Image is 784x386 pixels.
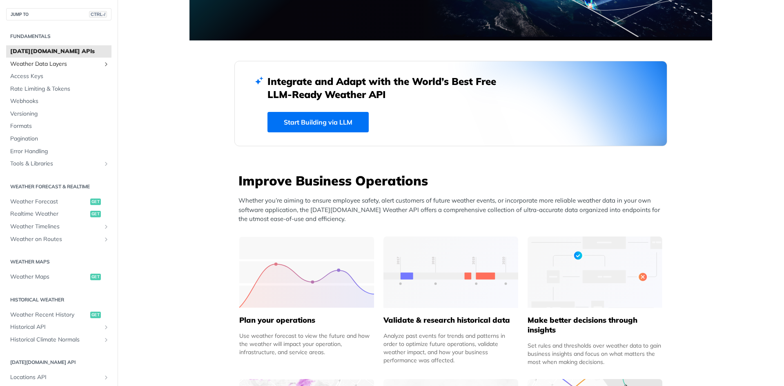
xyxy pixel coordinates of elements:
[6,271,111,283] a: Weather Mapsget
[6,309,111,321] a: Weather Recent Historyget
[10,60,101,68] span: Weather Data Layers
[6,95,111,107] a: Webhooks
[103,324,109,330] button: Show subpages for Historical API
[103,236,109,243] button: Show subpages for Weather on Routes
[103,161,109,167] button: Show subpages for Tools & Libraries
[10,160,101,168] span: Tools & Libraries
[6,208,111,220] a: Realtime Weatherget
[10,85,109,93] span: Rate Limiting & Tokens
[10,135,109,143] span: Pagination
[238,172,667,190] h3: Improve Business Operations
[239,332,374,356] div: Use weather forecast to view the future and how the weather will impact your operation, infrastru...
[6,359,111,366] h2: [DATE][DOMAIN_NAME] API
[6,321,111,333] a: Historical APIShow subpages for Historical API
[10,122,109,130] span: Formats
[267,112,369,132] a: Start Building via LLM
[90,211,101,217] span: get
[239,315,374,325] h5: Plan your operations
[103,337,109,343] button: Show subpages for Historical Climate Normals
[103,374,109,381] button: Show subpages for Locations API
[103,223,109,230] button: Show subpages for Weather Timelines
[10,97,109,105] span: Webhooks
[6,70,111,83] a: Access Keys
[6,258,111,266] h2: Weather Maps
[6,108,111,120] a: Versioning
[10,311,88,319] span: Weather Recent History
[6,196,111,208] a: Weather Forecastget
[10,336,101,344] span: Historical Climate Normals
[238,196,667,224] p: Whether you’re aiming to ensure employee safety, alert customers of future weather events, or inc...
[10,72,109,80] span: Access Keys
[6,221,111,233] a: Weather TimelinesShow subpages for Weather Timelines
[6,371,111,384] a: Locations APIShow subpages for Locations API
[383,237,518,308] img: 13d7ca0-group-496-2.svg
[6,145,111,158] a: Error Handling
[10,235,101,243] span: Weather on Routes
[6,33,111,40] h2: Fundamentals
[10,223,101,231] span: Weather Timelines
[267,75,508,101] h2: Integrate and Adapt with the World’s Best Free LLM-Ready Weather API
[10,147,109,156] span: Error Handling
[6,8,111,20] button: JUMP TOCTRL-/
[6,45,111,58] a: [DATE][DOMAIN_NAME] APIs
[10,323,101,331] span: Historical API
[10,210,88,218] span: Realtime Weather
[6,83,111,95] a: Rate Limiting & Tokens
[90,274,101,280] span: get
[6,158,111,170] a: Tools & LibrariesShow subpages for Tools & Libraries
[383,315,518,325] h5: Validate & research historical data
[10,373,101,382] span: Locations API
[239,237,374,308] img: 39565e8-group-4962x.svg
[90,312,101,318] span: get
[10,47,109,56] span: [DATE][DOMAIN_NAME] APIs
[528,315,662,335] h5: Make better decisions through insights
[6,334,111,346] a: Historical Climate NormalsShow subpages for Historical Climate Normals
[6,296,111,303] h2: Historical Weather
[89,11,107,18] span: CTRL-/
[10,198,88,206] span: Weather Forecast
[90,199,101,205] span: get
[528,341,662,366] div: Set rules and thresholds over weather data to gain business insights and focus on what matters th...
[383,332,518,364] div: Analyze past events for trends and patterns in order to optimize future operations, validate weat...
[103,61,109,67] button: Show subpages for Weather Data Layers
[10,110,109,118] span: Versioning
[6,133,111,145] a: Pagination
[6,120,111,132] a: Formats
[6,183,111,190] h2: Weather Forecast & realtime
[6,233,111,245] a: Weather on RoutesShow subpages for Weather on Routes
[6,58,111,70] a: Weather Data LayersShow subpages for Weather Data Layers
[10,273,88,281] span: Weather Maps
[528,237,662,308] img: a22d113-group-496-32x.svg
